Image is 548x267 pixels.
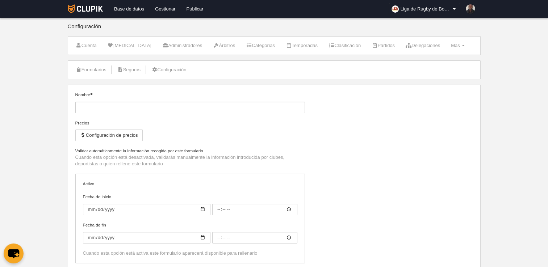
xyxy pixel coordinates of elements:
a: Delegaciones [402,40,444,51]
img: OaVO6CiHoa28.30x30.jpg [392,5,399,13]
input: Fecha de fin [212,232,297,243]
span: Liga de Rugby de Bogotá [401,5,451,13]
button: Configuración de precios [75,130,143,141]
img: Clupik [68,4,103,13]
button: chat-button [4,243,24,263]
label: Fecha de fin [83,222,297,243]
div: Cuando esta opción está activa este formulario aparecerá disponible para rellenarlo [83,250,297,257]
a: Árbitros [209,40,239,51]
label: Validar automáticamente la información recogida por este formulario [75,148,305,154]
i: Obligatorio [90,93,92,95]
a: Más [447,40,469,51]
div: Configuración [68,24,481,36]
input: Fecha de inicio [212,204,297,215]
p: Cuando esta opción está desactivada, validarás manualmente la información introducida por clubes,... [75,154,305,167]
a: Formularios [72,64,110,75]
input: Nombre [75,102,305,113]
a: Liga de Rugby de Bogotá [389,3,460,15]
a: Configuración [147,64,190,75]
a: Temporadas [282,40,322,51]
div: Precios [75,120,305,126]
a: [MEDICAL_DATA] [104,40,155,51]
input: Fecha de fin [83,232,210,243]
a: Administradores [158,40,206,51]
label: Activo [83,181,297,187]
a: Seguros [113,64,145,75]
input: Fecha de inicio [83,204,210,215]
a: Clasificación [325,40,365,51]
a: Partidos [368,40,399,51]
img: PaNN51s3qP3r.30x30.jpg [466,4,475,14]
span: Más [451,43,460,48]
label: Fecha de inicio [83,194,297,215]
label: Nombre [75,92,305,113]
a: Categorías [242,40,279,51]
a: Cuenta [72,40,101,51]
